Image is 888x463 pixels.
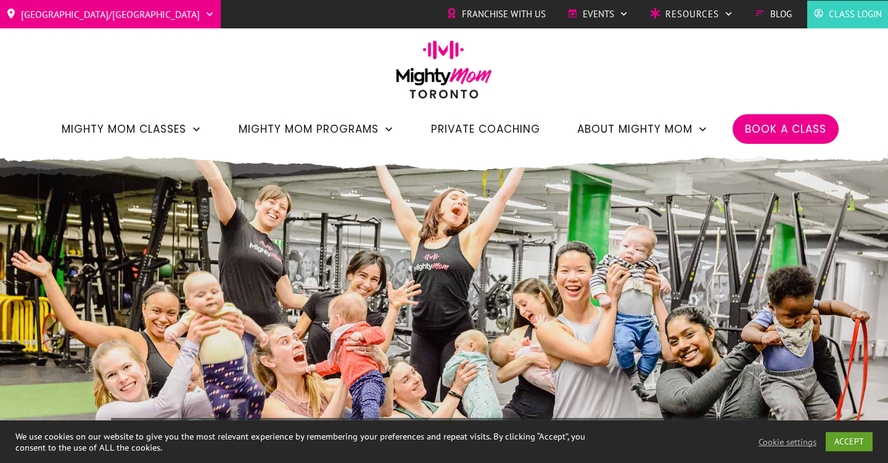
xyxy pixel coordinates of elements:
span: Resources [665,5,719,23]
span: Events [583,5,614,23]
a: Resources [650,5,733,23]
a: Mighty Mom Classes [62,119,202,140]
a: Events [567,5,628,23]
a: Class Login [813,5,882,23]
a: ACCEPT [826,432,873,451]
a: Book a Class [745,119,826,140]
span: Mighty Mom Programs [239,119,379,140]
a: Mighty Mom Programs [239,119,394,140]
img: mightymom-logo-toronto [390,40,498,107]
a: Franchise with Us [446,5,546,23]
div: We use cookies on our website to give you the most relevant experience by remembering your prefer... [15,431,615,453]
a: [GEOGRAPHIC_DATA]/[GEOGRAPHIC_DATA] [6,4,215,24]
a: Private Coaching [431,119,540,140]
span: Franchise with Us [462,5,546,23]
a: About Mighty Mom [577,119,708,140]
span: Mighty Mom Classes [62,119,186,140]
span: Blog [770,5,792,23]
a: Cookie settings [758,436,816,448]
span: Class Login [829,5,882,23]
span: About Mighty Mom [577,119,693,140]
a: Blog [755,5,792,23]
span: [GEOGRAPHIC_DATA]/[GEOGRAPHIC_DATA] [21,4,200,24]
